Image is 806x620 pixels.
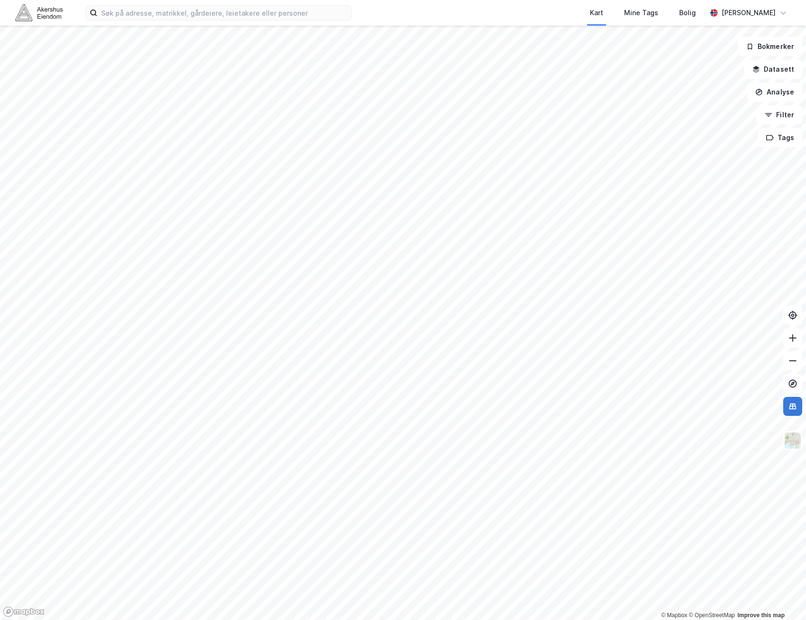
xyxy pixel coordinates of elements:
a: Mapbox [661,612,687,619]
img: Z [784,432,802,450]
div: Kontrollprogram for chat [759,574,806,620]
div: Kart [590,7,603,19]
img: akershus-eiendom-logo.9091f326c980b4bce74ccdd9f866810c.svg [15,4,63,21]
button: Filter [757,105,802,124]
button: Analyse [747,83,802,102]
div: [PERSON_NAME] [721,7,776,19]
a: Mapbox homepage [3,606,45,617]
input: Søk på adresse, matrikkel, gårdeiere, leietakere eller personer [97,6,351,20]
div: Bolig [679,7,696,19]
a: Improve this map [738,612,785,619]
button: Tags [758,128,802,147]
a: OpenStreetMap [689,612,735,619]
button: Datasett [744,60,802,79]
button: Bokmerker [738,37,802,56]
iframe: Chat Widget [759,574,806,620]
div: Mine Tags [624,7,658,19]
